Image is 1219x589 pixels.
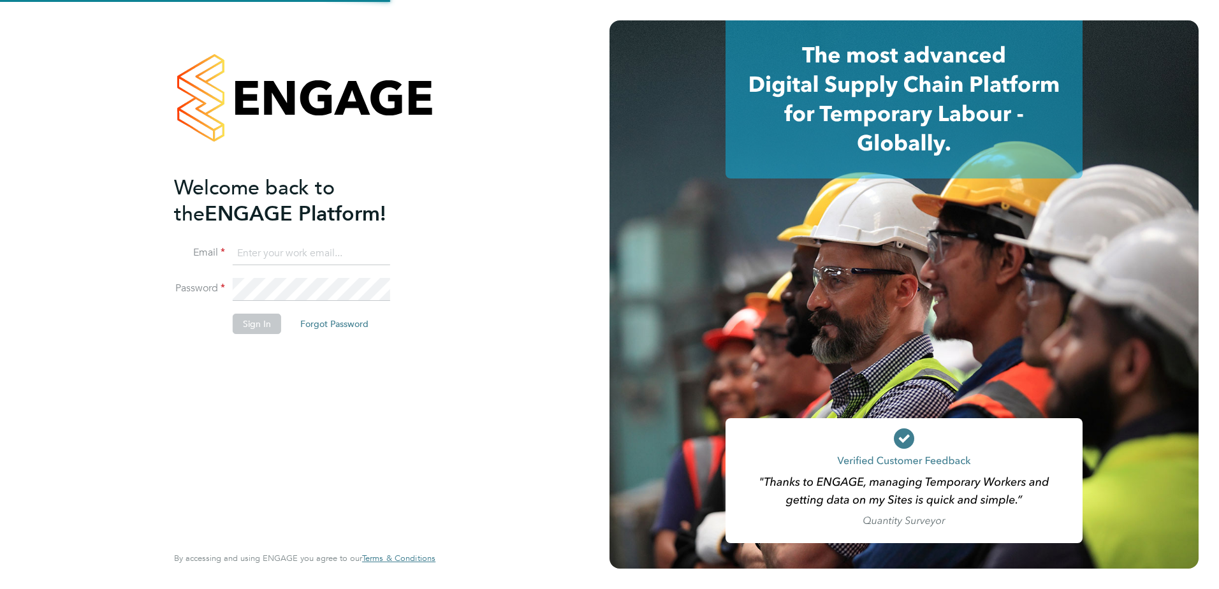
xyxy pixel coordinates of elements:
span: By accessing and using ENGAGE you agree to our [174,553,435,564]
label: Password [174,282,225,295]
input: Enter your work email... [233,242,390,265]
h2: ENGAGE Platform! [174,175,423,227]
button: Forgot Password [290,314,379,334]
span: Terms & Conditions [362,553,435,564]
label: Email [174,246,225,259]
span: Welcome back to the [174,175,335,226]
button: Sign In [233,314,281,334]
a: Terms & Conditions [362,553,435,564]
